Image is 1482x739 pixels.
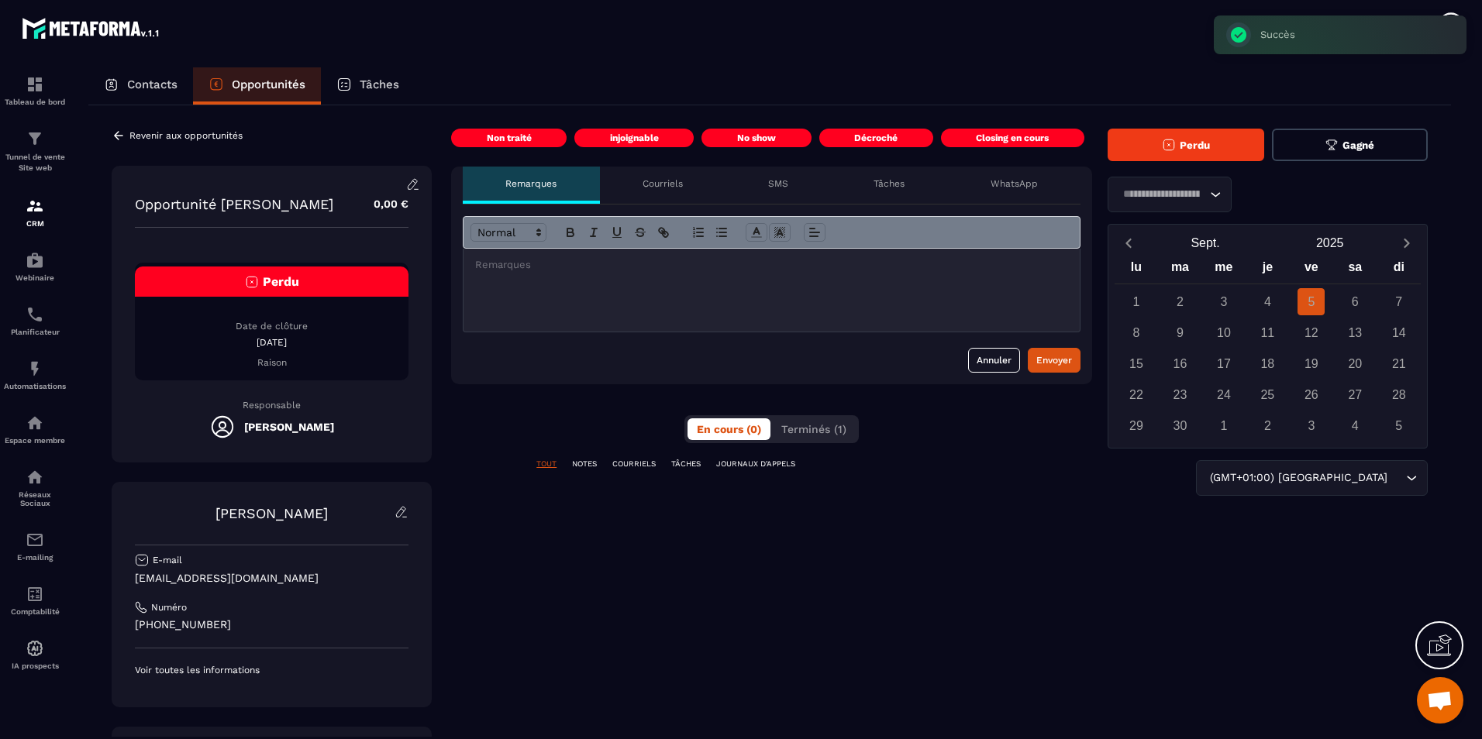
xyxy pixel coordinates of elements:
div: 4 [1254,288,1281,315]
div: 14 [1385,319,1412,346]
p: Comptabilité [4,607,66,616]
p: Remarques [505,177,557,190]
button: Open years overlay [1267,229,1392,256]
img: formation [26,75,44,94]
div: 22 [1122,381,1149,408]
div: 12 [1298,319,1325,346]
p: Numéro [151,601,187,614]
a: automationsautomationsAutomatisations [4,348,66,402]
span: (GMT+01:00) [GEOGRAPHIC_DATA] [1206,469,1391,486]
div: 13 [1342,319,1369,346]
div: 19 [1298,350,1325,377]
div: 25 [1254,381,1281,408]
div: 30 [1167,412,1194,439]
p: Courriels [643,177,683,190]
a: Contacts [88,67,193,105]
div: 10 [1210,319,1237,346]
div: ve [1290,256,1333,284]
div: 4 [1342,412,1369,439]
img: social-network [26,468,44,486]
p: SMS [768,177,788,190]
div: 1 [1122,288,1149,315]
a: accountantaccountantComptabilité [4,573,66,627]
p: Closing en cours [976,132,1049,144]
input: Search for option [1391,469,1402,486]
span: En cours (0) [697,423,761,435]
a: emailemailE-mailing [4,519,66,573]
p: Opportunités [232,77,305,91]
div: 8 [1122,319,1149,346]
div: lu [1115,256,1158,284]
a: automationsautomationsWebinaire [4,239,66,294]
img: logo [22,14,161,42]
p: [PHONE_NUMBER] [135,617,408,632]
div: 3 [1210,288,1237,315]
p: Décroché [854,132,898,144]
p: Réseaux Sociaux [4,490,66,507]
p: E-mail [153,554,182,566]
p: JOURNAUX D'APPELS [716,459,795,469]
p: No show [737,132,776,144]
button: Gagné [1272,129,1428,161]
p: Raison [135,356,408,369]
p: E-mailing [4,553,66,562]
div: ma [1158,256,1201,284]
div: Search for option [1196,460,1428,496]
a: formationformationCRM [4,185,66,239]
p: Espace membre [4,436,66,445]
p: Webinaire [4,273,66,282]
button: Previous month [1115,232,1143,253]
div: 11 [1254,319,1281,346]
div: 28 [1385,381,1412,408]
div: sa [1333,256,1377,284]
div: 3 [1298,412,1325,439]
div: 29 [1122,412,1149,439]
img: scheduler [26,305,44,324]
img: formation [26,129,44,148]
button: En cours (0) [688,418,770,440]
a: formationformationTunnel de vente Site web [4,118,66,185]
a: Tâches [321,67,415,105]
button: Open months overlay [1143,229,1268,256]
div: 21 [1385,350,1412,377]
div: 24 [1210,381,1237,408]
p: Tableau de bord [4,98,66,106]
button: Envoyer [1028,348,1080,373]
a: social-networksocial-networkRéseaux Sociaux [4,456,66,519]
div: 26 [1298,381,1325,408]
p: WhatsApp [991,177,1038,190]
button: Next month [1392,232,1421,253]
button: Annuler [968,348,1020,373]
p: Automatisations [4,382,66,390]
div: 1 [1210,412,1237,439]
p: Voir toutes les informations [135,664,408,676]
div: Envoyer [1036,352,1072,368]
p: Opportunité [PERSON_NAME] [135,196,333,212]
p: TÂCHES [671,459,701,469]
div: 15 [1122,350,1149,377]
p: Tunnel de vente Site web [4,152,66,174]
img: automations [26,414,44,432]
div: Calendar wrapper [1115,256,1421,439]
p: 0,00 € [358,189,408,219]
div: 5 [1385,412,1412,439]
a: formationformationTableau de bord [4,64,66,118]
p: TOUT [536,459,557,469]
div: 20 [1342,350,1369,377]
div: 9 [1167,319,1194,346]
div: 27 [1342,381,1369,408]
p: Non traité [487,132,532,144]
div: je [1246,256,1289,284]
span: Gagné [1342,139,1374,151]
div: 2 [1254,412,1281,439]
div: 18 [1254,350,1281,377]
img: automations [26,251,44,270]
div: 6 [1342,288,1369,315]
img: automations [26,639,44,658]
img: accountant [26,585,44,603]
p: NOTES [572,459,597,469]
p: IA prospects [4,662,66,670]
h5: [PERSON_NAME] [244,421,334,433]
p: Planificateur [4,328,66,336]
a: automationsautomationsEspace membre [4,402,66,456]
